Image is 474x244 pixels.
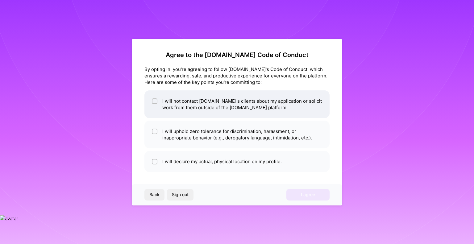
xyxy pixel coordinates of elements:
h2: Agree to the [DOMAIN_NAME] Code of Conduct [144,51,330,59]
span: Sign out [172,192,189,198]
li: I will uphold zero tolerance for discrimination, harassment, or inappropriate behavior (e.g., der... [144,121,330,148]
li: I will declare my actual, physical location on my profile. [144,151,330,172]
button: Sign out [167,189,193,200]
button: Back [144,189,164,200]
div: By opting in, you're agreeing to follow [DOMAIN_NAME]'s Code of Conduct, which ensures a rewardin... [144,66,330,85]
span: Back [149,192,160,198]
li: I will not contact [DOMAIN_NAME]'s clients about my application or solicit work from them outside... [144,90,330,118]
